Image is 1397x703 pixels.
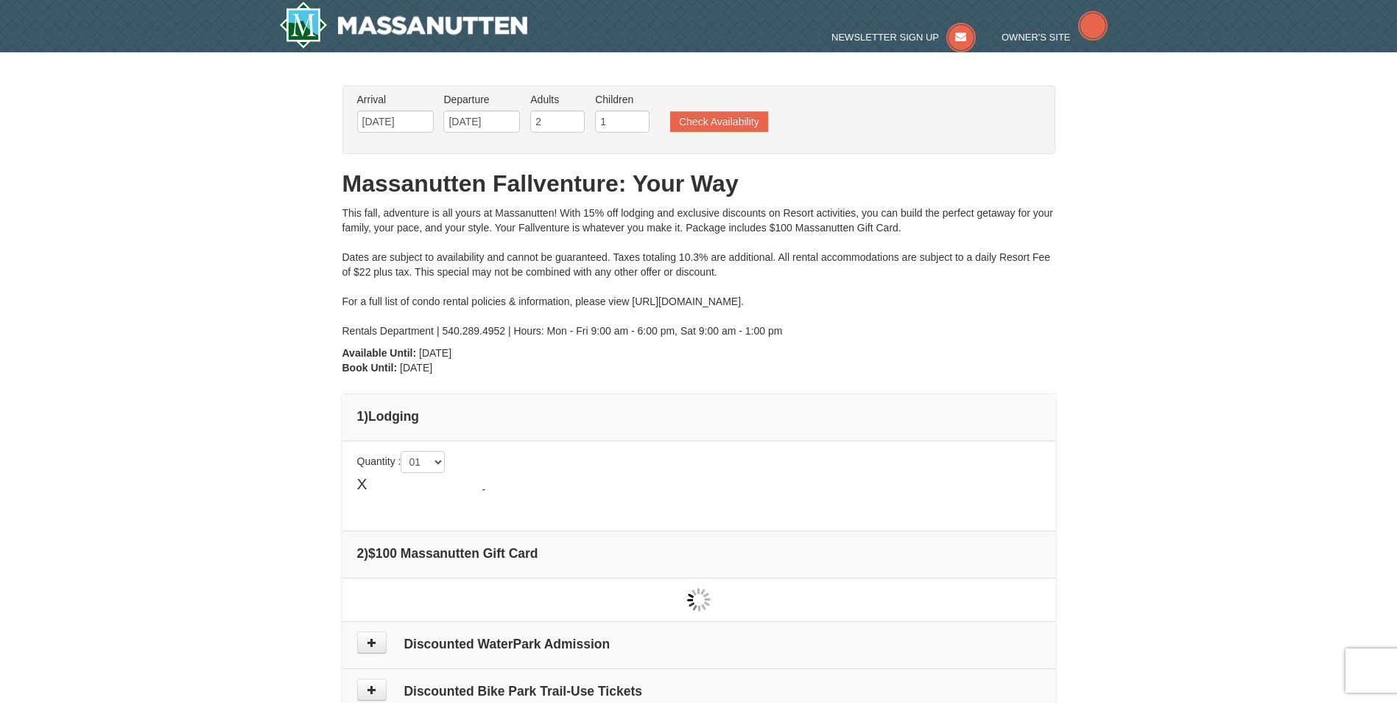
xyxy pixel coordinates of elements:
[342,362,398,374] strong: Book Until:
[364,546,368,561] span: )
[364,409,368,424] span: )
[419,347,451,359] span: [DATE]
[530,92,585,107] label: Adults
[357,92,434,107] label: Arrival
[357,409,1041,424] h4: 1 Lodging
[482,483,486,495] span: -
[443,92,520,107] label: Departure
[1002,32,1071,43] span: Owner's Site
[342,169,1055,198] h1: Massanutten Fallventure: Your Way
[831,32,976,43] a: Newsletter Sign Up
[670,111,768,132] button: Check Availability
[595,92,650,107] label: Children
[1002,32,1108,43] a: Owner's Site
[357,637,1041,651] h4: Discounted WaterPark Admission
[357,455,446,467] span: Quantity :
[357,546,1041,561] h4: 2 $100 Massanutten Gift Card
[687,588,711,612] img: wait gif
[357,473,367,495] span: X
[482,505,557,521] button: More Info
[342,347,417,359] strong: Available Until:
[831,32,939,43] span: Newsletter Sign Up
[279,1,528,49] img: Massanutten Resort Logo
[279,1,528,49] a: Massanutten Resort
[342,206,1055,338] div: This fall, adventure is all yours at Massanutten! With 15% off lodging and exclusive discounts on...
[400,362,432,374] span: [DATE]
[482,458,550,475] button: Change
[357,684,1041,699] h4: Discounted Bike Park Trail-Use Tickets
